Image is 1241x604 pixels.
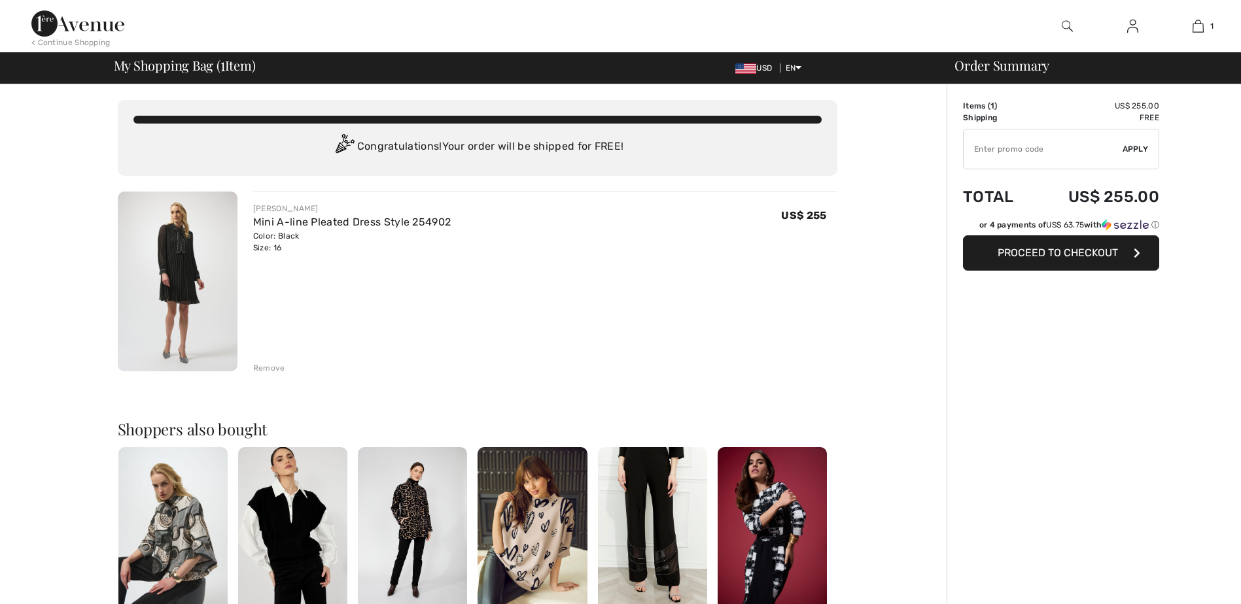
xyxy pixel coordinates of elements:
[253,362,285,374] div: Remove
[118,192,237,371] img: Mini A-line Pleated Dress Style 254902
[114,59,256,72] span: My Shopping Bag ( Item)
[331,134,357,160] img: Congratulation2.svg
[979,219,1159,231] div: or 4 payments of with
[786,63,802,73] span: EN
[963,100,1033,112] td: Items ( )
[1210,20,1214,32] span: 1
[31,37,111,48] div: < Continue Shopping
[253,230,451,254] div: Color: Black Size: 16
[118,421,837,437] h2: Shoppers also bought
[963,112,1033,124] td: Shipping
[735,63,777,73] span: USD
[220,56,225,73] span: 1
[1193,18,1204,34] img: My Bag
[781,209,826,222] span: US$ 255
[1117,18,1149,35] a: Sign In
[990,101,994,110] span: 1
[253,203,451,214] div: [PERSON_NAME]
[964,129,1123,169] input: Promo code
[253,216,451,228] a: Mini A-line Pleated Dress Style 254902
[735,63,756,74] img: US Dollar
[133,134,822,160] div: Congratulations! Your order will be shipped for FREE!
[1166,18,1230,34] a: 1
[1102,219,1149,231] img: Sezzle
[31,10,124,37] img: 1ère Avenue
[1033,112,1159,124] td: Free
[963,175,1033,219] td: Total
[1033,100,1159,112] td: US$ 255.00
[998,246,1118,259] span: Proceed to Checkout
[939,59,1233,72] div: Order Summary
[963,235,1159,271] button: Proceed to Checkout
[1046,220,1084,229] span: US$ 63.75
[1127,18,1138,34] img: My Info
[963,219,1159,235] div: or 4 payments ofUS$ 63.75withSezzle Click to learn more about Sezzle
[1033,175,1159,219] td: US$ 255.00
[1123,143,1149,155] span: Apply
[1062,18,1073,34] img: search the website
